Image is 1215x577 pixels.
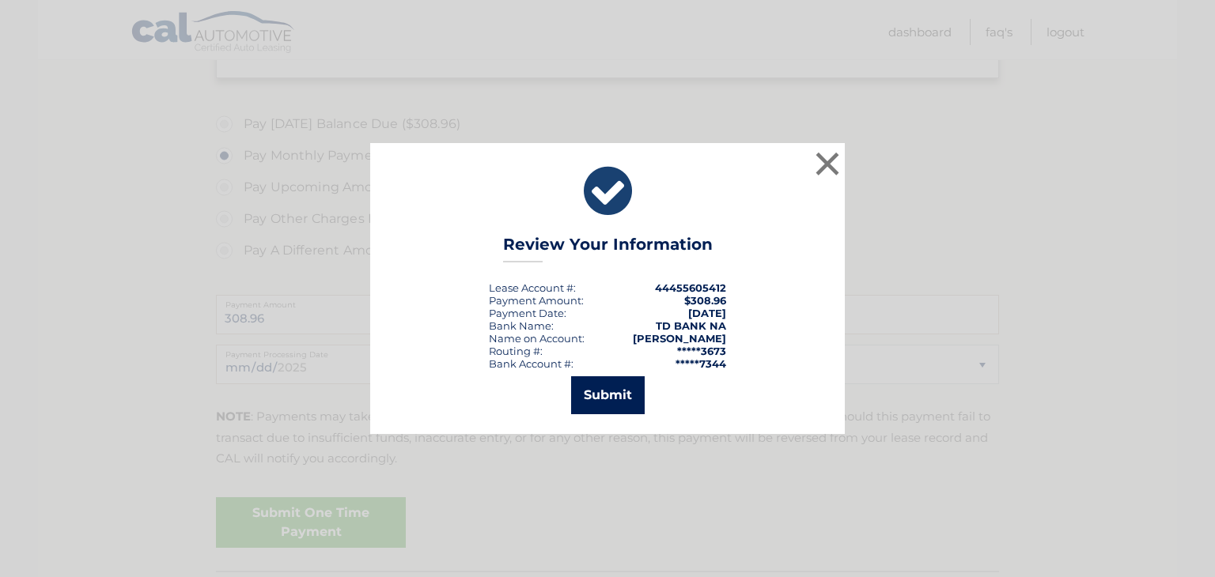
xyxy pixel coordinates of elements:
span: [DATE] [688,307,726,319]
h3: Review Your Information [503,235,713,262]
button: × [812,148,843,179]
div: Lease Account #: [489,281,576,294]
div: Routing #: [489,345,543,357]
div: Name on Account: [489,332,585,345]
strong: 44455605412 [655,281,726,294]
div: : [489,307,566,319]
div: Bank Name: [489,319,554,332]
div: Payment Amount: [489,294,584,307]
strong: [PERSON_NAME] [633,332,726,345]
span: Payment Date [489,307,564,319]
div: Bank Account #: [489,357,573,370]
span: $308.96 [684,294,726,307]
strong: TD BANK NA [656,319,726,332]
button: Submit [571,376,645,414]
